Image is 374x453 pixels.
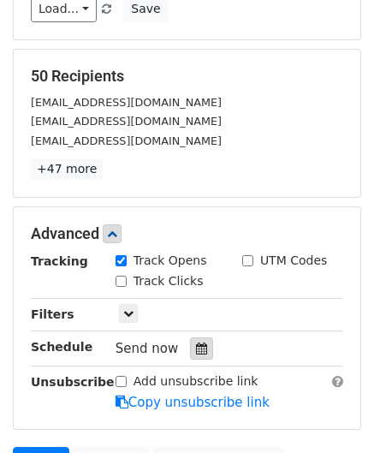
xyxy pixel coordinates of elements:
[134,252,207,270] label: Track Opens
[288,371,374,453] iframe: Chat Widget
[31,254,88,268] strong: Tracking
[31,115,222,128] small: [EMAIL_ADDRESS][DOMAIN_NAME]
[31,224,343,243] h5: Advanced
[31,375,115,389] strong: Unsubscribe
[31,96,222,109] small: [EMAIL_ADDRESS][DOMAIN_NAME]
[31,67,343,86] h5: 50 Recipients
[116,395,270,410] a: Copy unsubscribe link
[260,252,327,270] label: UTM Codes
[116,341,179,356] span: Send now
[134,373,258,390] label: Add unsubscribe link
[134,272,204,290] label: Track Clicks
[31,158,103,180] a: +47 more
[31,134,222,147] small: [EMAIL_ADDRESS][DOMAIN_NAME]
[31,307,74,321] strong: Filters
[31,340,92,354] strong: Schedule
